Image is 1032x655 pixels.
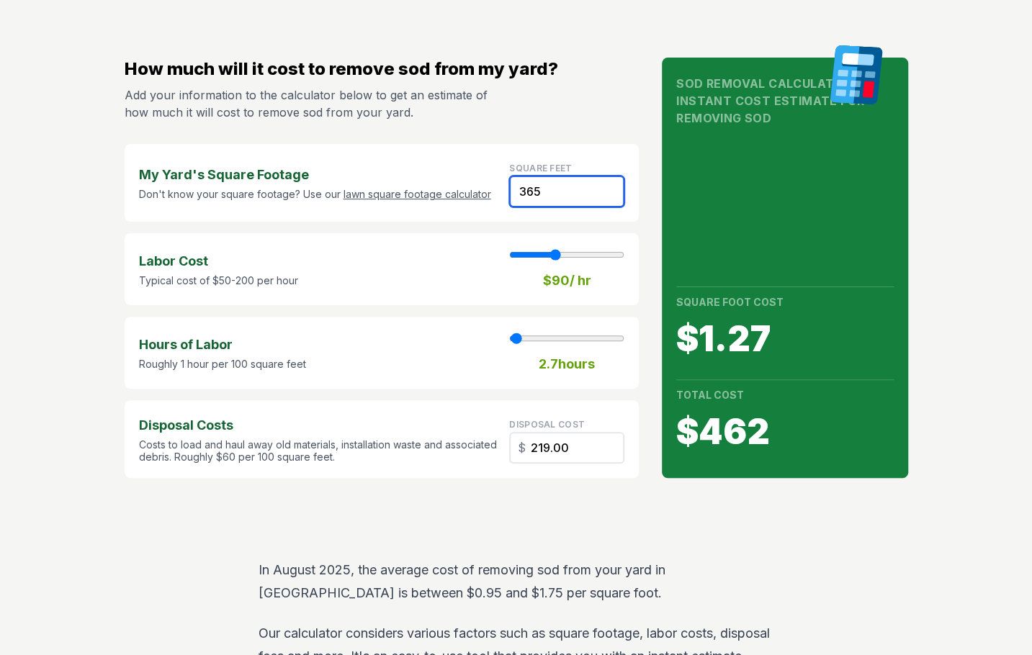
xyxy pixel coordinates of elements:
p: Add your information to the calculator below to get an estimate of how much it will cost to remov... [125,86,493,121]
h2: How much will it cost to remove sod from my yard? [125,58,640,81]
input: Square Feet [509,176,624,207]
strong: 2.7 hours [539,354,595,374]
p: Don't know your square footage? Use our [139,188,491,201]
strong: Disposal Costs [139,415,498,435]
strong: Hours of Labor [139,335,306,355]
strong: Total Cost [676,389,744,401]
span: $ 1.27 [676,322,893,356]
p: Costs to load and haul away old materials, installation waste and associated debris. Roughly $60 ... [139,438,498,464]
p: Roughly 1 hour per 100 square feet [139,358,306,371]
p: Typical cost of $50-200 per hour [139,274,298,287]
strong: Square Foot Cost [676,296,784,308]
a: lawn square footage calculator [344,188,491,200]
span: $ 462 [676,415,893,449]
strong: Labor Cost [139,251,298,271]
p: In August 2025 , the average cost of removing sod from your yard in [GEOGRAPHIC_DATA] is between ... [259,559,773,605]
span: $ [518,439,526,456]
h1: Sod Removal Calculator Instant Cost Estimate for Removing Sod [676,75,893,127]
label: disposal cost [509,419,585,430]
strong: My Yard's Square Footage [139,165,491,185]
strong: $ 90 / hr [543,271,591,291]
label: Square Feet [509,163,572,173]
input: Square Feet [509,432,624,464]
img: calculator graphic [824,45,887,105]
